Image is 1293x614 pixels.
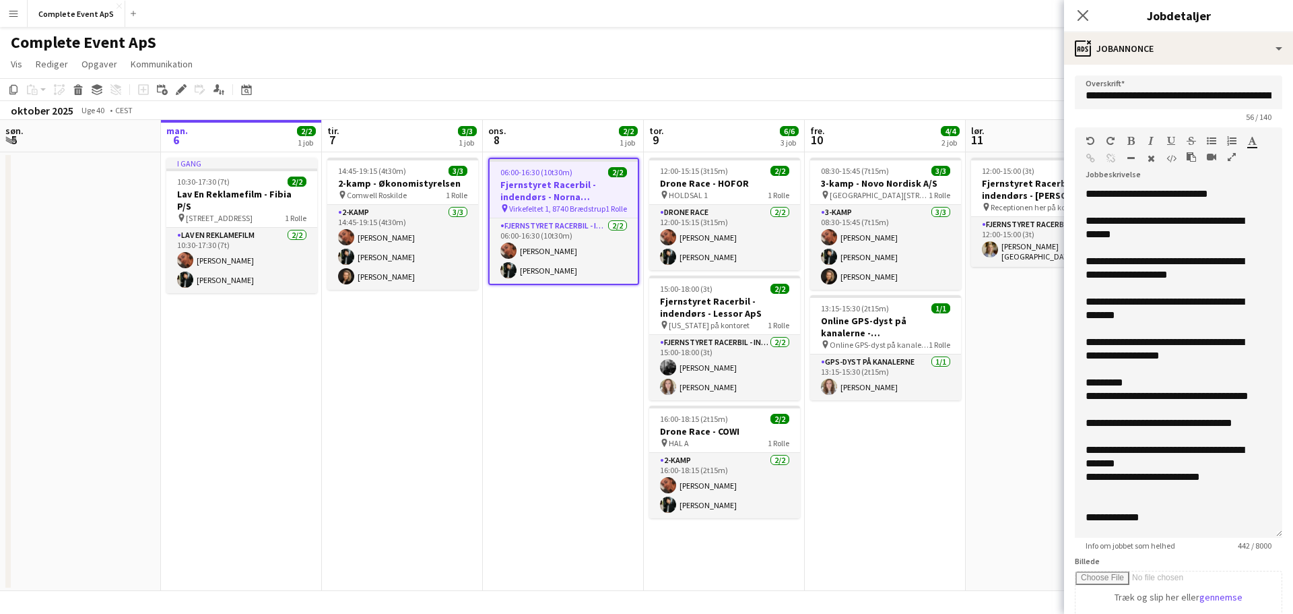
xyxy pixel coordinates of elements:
[969,132,985,148] span: 11
[166,158,317,293] div: I gang10:30-17:30 (7t)2/2Lav En Reklamefilm - Fibia P/S [STREET_ADDRESS]1 RolleLav En Reklamefilm...
[347,190,407,200] span: Comwell Roskilde
[5,125,24,137] span: søn.
[660,284,712,294] span: 15:00-18:00 (3t)
[288,177,306,187] span: 2/2
[297,126,316,136] span: 2/2
[810,315,961,339] h3: Online GPS-dyst på kanalerne - Udenrigsministeriet
[1146,135,1156,146] button: Kursiv
[971,125,985,137] span: lør.
[941,126,960,136] span: 4/4
[1166,135,1176,146] button: Understregning
[810,295,961,400] app-job-card: 13:15-15:30 (2t15m)1/1Online GPS-dyst på kanalerne - Udenrigsministeriet Online GPS-dyst på kanal...
[770,414,789,424] span: 2/2
[971,177,1122,202] h3: Fjernstyret Racerbil - indendørs - [PERSON_NAME]
[780,126,799,136] span: 6/6
[971,158,1122,267] app-job-card: 12:00-15:00 (3t)1/1Fjernstyret Racerbil - indendørs - [PERSON_NAME] Receptionen her på kontoret1 ...
[458,126,477,136] span: 3/3
[1227,135,1236,146] button: Ordnet liste
[36,58,68,70] span: Rediger
[991,202,1086,212] span: Receptionen her på kontoret
[810,158,961,290] app-job-card: 08:30-15:45 (7t15m)3/33-kamp - Novo Nordisk A/S [GEOGRAPHIC_DATA][STREET_ADDRESS][GEOGRAPHIC_DATA...
[11,58,22,70] span: Vis
[1166,153,1176,164] button: HTML-kode
[486,132,506,148] span: 8
[1235,112,1282,122] span: 56 / 140
[327,177,478,189] h3: 2-kamp - Økonomistyrelsen
[649,205,800,270] app-card-role: Drone Race2/212:00-15:15 (3t15m)[PERSON_NAME][PERSON_NAME]
[488,158,639,285] app-job-card: 06:00-16:30 (10t30m)2/2Fjernstyret Racerbil - indendørs - Norna Playgrounds A/S Virkefeltet 1, 87...
[821,166,889,176] span: 08:30-15:45 (7t15m)
[1075,541,1186,551] span: Info om jobbet som helhed
[177,177,230,187] span: 10:30-17:30 (7t)
[81,58,117,70] span: Opgaver
[982,166,1034,176] span: 12:00-15:00 (3t)
[649,335,800,400] app-card-role: Fjernstyret Racerbil - indendørs2/215:00-18:00 (3t)[PERSON_NAME][PERSON_NAME]
[28,1,125,27] button: Complete Event ApS
[490,218,638,284] app-card-role: Fjernstyret Racerbil - indendørs2/206:00-16:30 (10t30m)[PERSON_NAME][PERSON_NAME]
[166,228,317,293] app-card-role: Lav En Reklamefilm2/210:30-17:30 (7t)[PERSON_NAME][PERSON_NAME]
[164,132,188,148] span: 6
[1064,7,1293,24] h3: Jobdetaljer
[669,320,750,330] span: [US_STATE] på kontoret
[649,453,800,518] app-card-role: 2-kamp2/216:00-18:15 (2t15m)[PERSON_NAME][PERSON_NAME]
[125,55,198,73] a: Kommunikation
[3,132,24,148] span: 5
[830,340,929,350] span: Online GPS-dyst på kanalerne
[619,126,638,136] span: 2/2
[327,205,478,290] app-card-role: 2-kamp3/314:45-19:15 (4t30m)[PERSON_NAME][PERSON_NAME][PERSON_NAME]
[500,167,572,177] span: 06:00-16:30 (10t30m)
[649,158,800,270] app-job-card: 12:00-15:15 (3t15m)2/2Drone Race - HOFOR HOLDSAL 11 RolleDrone Race2/212:00-15:15 (3t15m)[PERSON_...
[298,137,315,148] div: 1 job
[649,125,664,137] span: tor.
[446,190,467,200] span: 1 Rolle
[30,55,73,73] a: Rediger
[810,355,961,400] app-card-role: GPS-dyst på kanalerne1/113:15-15:30 (2t15m)[PERSON_NAME]
[649,177,800,189] h3: Drone Race - HOFOR
[931,166,950,176] span: 3/3
[11,32,156,53] h1: Complete Event ApS
[327,158,478,290] app-job-card: 14:45-19:15 (4t30m)3/32-kamp - Økonomistyrelsen Comwell Roskilde1 Rolle2-kamp3/314:45-19:15 (4t30...
[971,217,1122,267] app-card-role: Fjernstyret Racerbil - indendørs1/112:00-15:00 (3t)[PERSON_NAME][GEOGRAPHIC_DATA]
[810,177,961,189] h3: 3-kamp - Novo Nordisk A/S
[1247,135,1257,146] button: Tekstfarve
[166,158,317,168] div: I gang
[810,205,961,290] app-card-role: 3-kamp3/308:30-15:45 (7t15m)[PERSON_NAME][PERSON_NAME][PERSON_NAME]
[770,284,789,294] span: 2/2
[488,125,506,137] span: ons.
[669,190,708,200] span: HOLDSAL 1
[459,137,476,148] div: 1 job
[115,105,133,115] div: CEST
[1207,135,1216,146] button: Uordnet liste
[768,190,789,200] span: 1 Rolle
[649,276,800,400] app-job-card: 15:00-18:00 (3t)2/2Fjernstyret Racerbil - indendørs - Lessor ApS [US_STATE] på kontoret1 RolleFje...
[768,438,789,448] span: 1 Rolle
[285,213,306,223] span: 1 Rolle
[186,213,253,223] span: [STREET_ADDRESS]
[1187,152,1196,162] button: Sæt ind som almindelig tekst
[660,166,728,176] span: 12:00-15:15 (3t15m)
[647,132,664,148] span: 9
[649,406,800,518] app-job-card: 16:00-18:15 (2t15m)2/2Drone Race - COWI HAL A1 Rolle2-kamp2/216:00-18:15 (2t15m)[PERSON_NAME][PER...
[929,340,950,350] span: 1 Rolle
[1227,541,1282,551] span: 442 / 8000
[608,167,627,177] span: 2/2
[509,204,605,214] span: Virkefeltet 1, 8740 Brædstrup
[1227,152,1236,162] button: Fuld skærm
[166,188,317,212] h3: Lav En Reklamefilm - Fibia P/S
[929,190,950,200] span: 1 Rolle
[490,179,638,203] h3: Fjernstyret Racerbil - indendørs - Norna Playgrounds A/S
[781,137,798,148] div: 3 job
[941,137,959,148] div: 2 job
[325,132,339,148] span: 7
[131,58,193,70] span: Kommunikation
[327,125,339,137] span: tir.
[620,137,637,148] div: 1 job
[5,55,28,73] a: Vis
[768,320,789,330] span: 1 Rolle
[338,166,406,176] span: 14:45-19:15 (4t30m)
